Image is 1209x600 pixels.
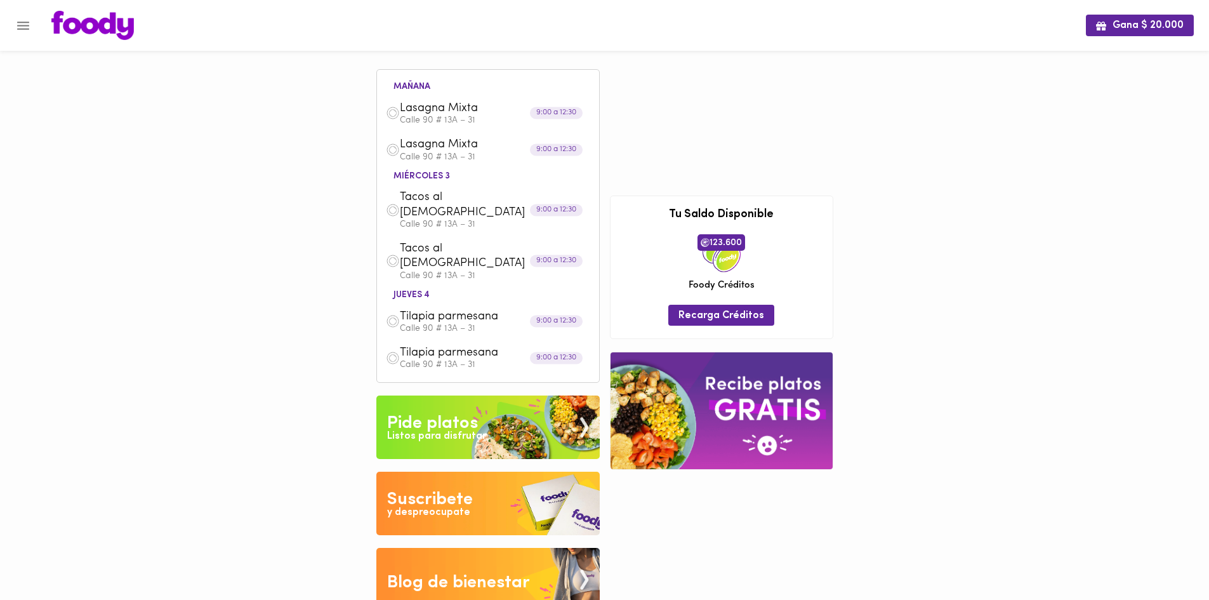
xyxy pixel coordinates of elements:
[400,116,590,125] p: Calle 90 # 13A – 31
[678,310,764,322] span: Recarga Créditos
[668,305,774,326] button: Recarga Créditos
[530,255,583,267] div: 9:00 a 12:30
[386,351,400,365] img: dish.png
[387,429,486,444] div: Listos para disfrutar
[400,242,546,272] span: Tacos al [DEMOGRAPHIC_DATA]
[8,10,39,41] button: Menu
[386,143,400,157] img: dish.png
[386,314,400,328] img: dish.png
[400,102,546,116] span: Lasagna Mixta
[387,570,530,596] div: Blog de bienestar
[400,153,590,162] p: Calle 90 # 13A – 31
[383,79,440,91] li: mañana
[530,352,583,364] div: 9:00 a 12:30
[383,169,460,181] li: miércoles 3
[697,234,745,251] span: 123.600
[530,204,583,216] div: 9:00 a 12:30
[386,254,400,268] img: dish.png
[376,472,600,535] img: Disfruta bajar de peso
[387,487,473,512] div: Suscribete
[400,272,590,281] p: Calle 90 # 13A – 31
[400,138,546,152] span: Lasagna Mixta
[400,310,546,324] span: Tilapia parmesana
[1086,15,1194,36] button: Gana $ 20.000
[400,220,590,229] p: Calle 90 # 13A – 31
[400,190,546,220] span: Tacos al [DEMOGRAPHIC_DATA]
[387,505,470,520] div: y despreocupate
[530,107,583,119] div: 9:00 a 12:30
[387,411,478,436] div: Pide platos
[400,346,546,361] span: Tilapia parmesana
[51,11,134,40] img: logo.png
[400,324,590,333] p: Calle 90 # 13A – 31
[400,361,590,370] p: Calle 90 # 13A – 31
[386,203,400,217] img: dish.png
[611,352,833,469] img: referral-banner.png
[620,209,823,222] h3: Tu Saldo Disponible
[1096,20,1184,32] span: Gana $ 20.000
[383,288,440,300] li: jueves 4
[701,238,710,247] img: foody-creditos.png
[530,316,583,328] div: 9:00 a 12:30
[703,234,741,272] img: credits-package.png
[689,279,755,292] span: Foody Créditos
[530,143,583,156] div: 9:00 a 12:30
[386,106,400,120] img: dish.png
[376,396,600,459] img: Pide un Platos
